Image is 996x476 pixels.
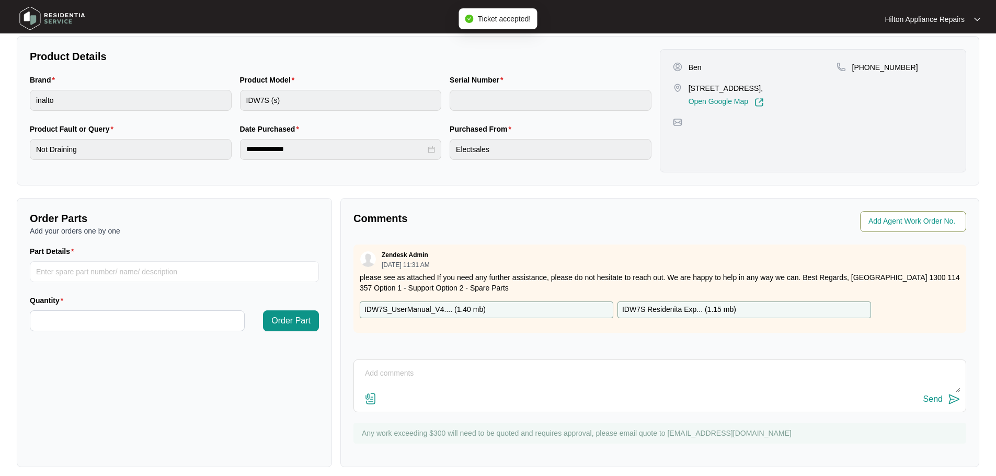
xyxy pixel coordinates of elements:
[974,17,980,22] img: dropdown arrow
[673,83,682,92] img: map-pin
[868,215,960,228] input: Add Agent Work Order No.
[622,304,736,316] p: IDW7S Residenita Exp... ( 1.15 mb )
[673,62,682,72] img: user-pin
[263,310,319,331] button: Order Part
[689,98,764,107] a: Open Google Map
[30,211,319,226] p: Order Parts
[30,295,67,306] label: Quantity
[30,261,319,282] input: Part Details
[689,62,702,73] p: Ben
[852,62,918,73] p: [PHONE_NUMBER]
[30,124,118,134] label: Product Fault or Query
[382,251,428,259] p: Zendesk Admin
[885,14,965,25] p: Hilton Appliance Repairs
[362,428,961,438] p: Any work exceeding $300 will need to be quoted and requires approval, please email quote to [EMAI...
[450,75,507,85] label: Serial Number
[30,90,232,111] input: Brand
[923,392,960,407] button: Send
[837,62,846,72] img: map-pin
[689,83,764,94] p: [STREET_ADDRESS],
[360,251,376,267] img: user.svg
[240,90,442,111] input: Product Model
[465,15,474,23] span: check-circle
[382,262,430,268] p: [DATE] 11:31 AM
[30,49,651,64] p: Product Details
[16,3,89,34] img: residentia service logo
[450,90,651,111] input: Serial Number
[478,15,531,23] span: Ticket accepted!
[450,124,516,134] label: Purchased From
[923,394,943,404] div: Send
[364,392,377,405] img: file-attachment-doc.svg
[360,272,960,293] p: please see as attached If you need any further assistance, please do not hesitate to reach out. W...
[30,226,319,236] p: Add your orders one by one
[30,311,244,331] input: Quantity
[754,98,764,107] img: Link-External
[673,118,682,127] img: map-pin
[246,144,426,155] input: Date Purchased
[450,139,651,160] input: Purchased From
[364,304,486,316] p: IDW7S_UserManual_V4.... ( 1.40 mb )
[271,315,311,327] span: Order Part
[948,393,960,405] img: send-icon.svg
[30,75,59,85] label: Brand
[240,124,303,134] label: Date Purchased
[30,139,232,160] input: Product Fault or Query
[30,246,78,257] label: Part Details
[353,211,652,226] p: Comments
[240,75,299,85] label: Product Model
